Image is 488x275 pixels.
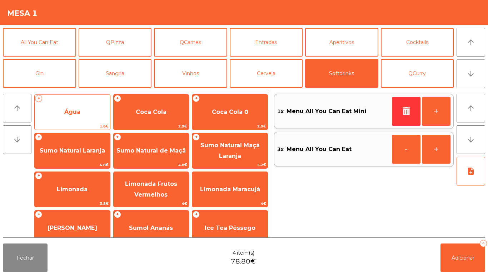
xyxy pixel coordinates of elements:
div: 4 [480,240,487,247]
button: Softdrinks [305,59,378,88]
button: arrow_downward [3,125,31,154]
button: QCurry [381,59,454,88]
span: [PERSON_NAME] [48,225,97,231]
span: Coca Cola [136,108,166,115]
i: note_add [467,167,475,175]
button: QCarnes [154,28,227,57]
span: 4.8€ [114,161,189,168]
button: + [422,135,450,164]
i: arrow_upward [467,38,475,47]
button: arrow_downward [457,59,485,88]
span: Coca Cola 0 [212,108,248,115]
button: Cerveja [230,59,303,88]
span: Sumol Ananás [129,225,173,231]
span: 5.2€ [192,161,268,168]
i: arrow_upward [13,104,21,112]
button: All You Can Eat [3,28,76,57]
button: Fechar [3,243,48,272]
span: item(s) [237,249,254,257]
button: note_add [457,157,485,185]
span: 4.8€ [35,161,110,168]
span: Limonada Frutos Vermelhos [125,180,177,198]
span: Água [64,108,80,115]
button: arrow_downward [457,125,485,154]
button: QPizza [79,28,152,57]
button: Vinhos [154,59,227,88]
button: - [392,135,420,164]
span: Sumo Natural Laranja [40,147,105,154]
span: + [35,211,42,218]
button: Cocktails [381,28,454,57]
span: + [193,211,200,218]
span: 4€ [192,200,268,207]
span: Limonada Maracujá [200,186,260,193]
span: 4€ [114,200,189,207]
button: Sangria [79,59,152,88]
i: arrow_downward [13,135,21,144]
span: 1x [277,106,284,117]
span: + [35,134,42,141]
span: 3x [277,144,284,155]
span: 78.80€ [231,257,256,266]
span: + [193,134,200,141]
span: 1.6€ [35,123,110,130]
span: Ice Tea Pêssego [205,225,255,231]
button: Entradas [230,28,303,57]
button: arrow_upward [457,28,485,57]
span: 4 [233,249,236,257]
span: Sumo Natural de Maçã [116,147,186,154]
span: 2.9€ [114,123,189,130]
span: Limonada [57,186,88,193]
span: + [114,134,121,141]
i: arrow_downward [467,69,475,78]
span: + [193,95,200,102]
span: + [35,172,42,179]
button: Adicionar4 [440,243,485,272]
span: 2.9€ [192,123,268,130]
span: Menu All You Can Eat [287,144,352,155]
span: + [114,95,121,102]
span: + [114,211,121,218]
button: + [422,97,450,126]
button: Gin [3,59,76,88]
button: Aperitivos [305,28,378,57]
i: arrow_upward [467,104,475,112]
span: 3.5€ [35,200,110,207]
h4: Mesa 1 [7,8,38,19]
i: arrow_downward [467,135,475,144]
span: + [35,95,42,102]
button: arrow_upward [457,94,485,122]
span: Adicionar [452,255,474,261]
span: Menu All You Can Eat Mini [287,106,366,117]
span: Sumo Natural Maçã Laranja [200,142,260,159]
button: arrow_upward [3,94,31,122]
